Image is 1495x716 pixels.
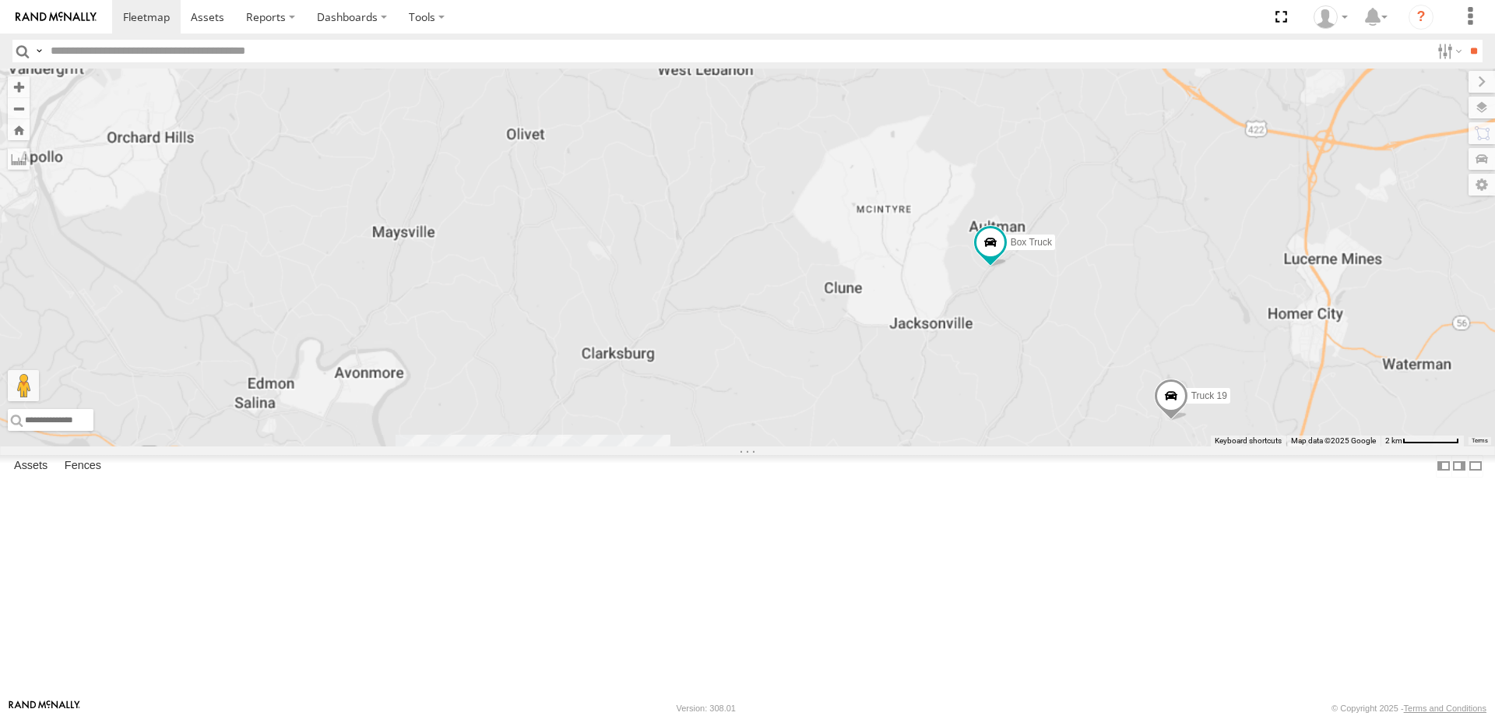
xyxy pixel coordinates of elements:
span: 2 km [1385,436,1402,445]
a: Terms and Conditions [1404,704,1486,713]
a: Terms (opens in new tab) [1472,438,1488,444]
i: ? [1409,5,1433,30]
label: Map Settings [1469,174,1495,196]
span: Map data ©2025 Google [1291,436,1376,445]
span: Truck 19 [1191,390,1227,400]
span: Box Truck [1011,237,1052,248]
img: rand-logo.svg [16,12,97,23]
label: Measure [8,148,30,170]
label: Hide Summary Table [1468,455,1483,478]
button: Map Scale: 2 km per 69 pixels [1381,436,1464,446]
div: Caitlyn Akarman [1308,5,1353,29]
div: Version: 308.01 [677,704,736,713]
button: Zoom out [8,97,30,119]
label: Fences [57,455,109,477]
label: Search Query [33,40,45,62]
button: Zoom Home [8,119,30,140]
label: Dock Summary Table to the Left [1436,455,1451,478]
button: Zoom in [8,76,30,97]
button: Keyboard shortcuts [1215,436,1282,446]
label: Search Filter Options [1431,40,1465,62]
button: Drag Pegman onto the map to open Street View [8,370,39,401]
label: Assets [6,455,55,477]
a: Visit our Website [9,700,80,716]
div: © Copyright 2025 - [1331,704,1486,713]
label: Dock Summary Table to the Right [1451,455,1467,478]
